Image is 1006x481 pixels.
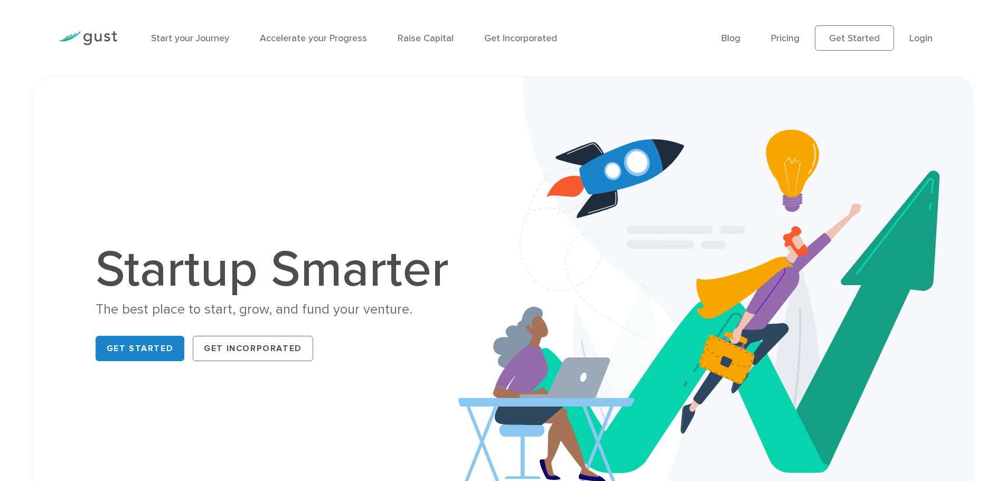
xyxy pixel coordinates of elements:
[58,31,117,45] img: Gust Logo
[484,33,557,44] a: Get Incorporated
[151,33,229,44] a: Start your Journey
[96,244,460,295] h1: Startup Smarter
[815,25,894,51] a: Get Started
[721,33,740,44] a: Blog
[909,33,933,44] a: Login
[260,33,367,44] a: Accelerate your Progress
[771,33,800,44] a: Pricing
[96,300,460,319] div: The best place to start, grow, and fund your venture.
[398,33,454,44] a: Raise Capital
[96,336,185,361] a: Get Started
[193,336,313,361] a: Get Incorporated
